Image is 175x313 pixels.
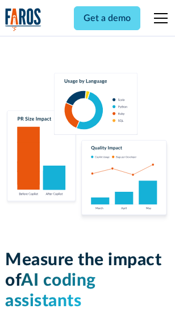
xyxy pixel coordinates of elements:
img: Logo of the analytics and reporting company Faros. [5,8,41,31]
h1: Measure the impact of [5,250,170,311]
img: Charts tracking GitHub Copilot's usage and impact on velocity and quality [5,73,170,223]
div: menu [147,5,170,32]
span: AI coding assistants [5,272,96,310]
a: home [5,8,41,31]
a: Get a demo [74,6,140,30]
